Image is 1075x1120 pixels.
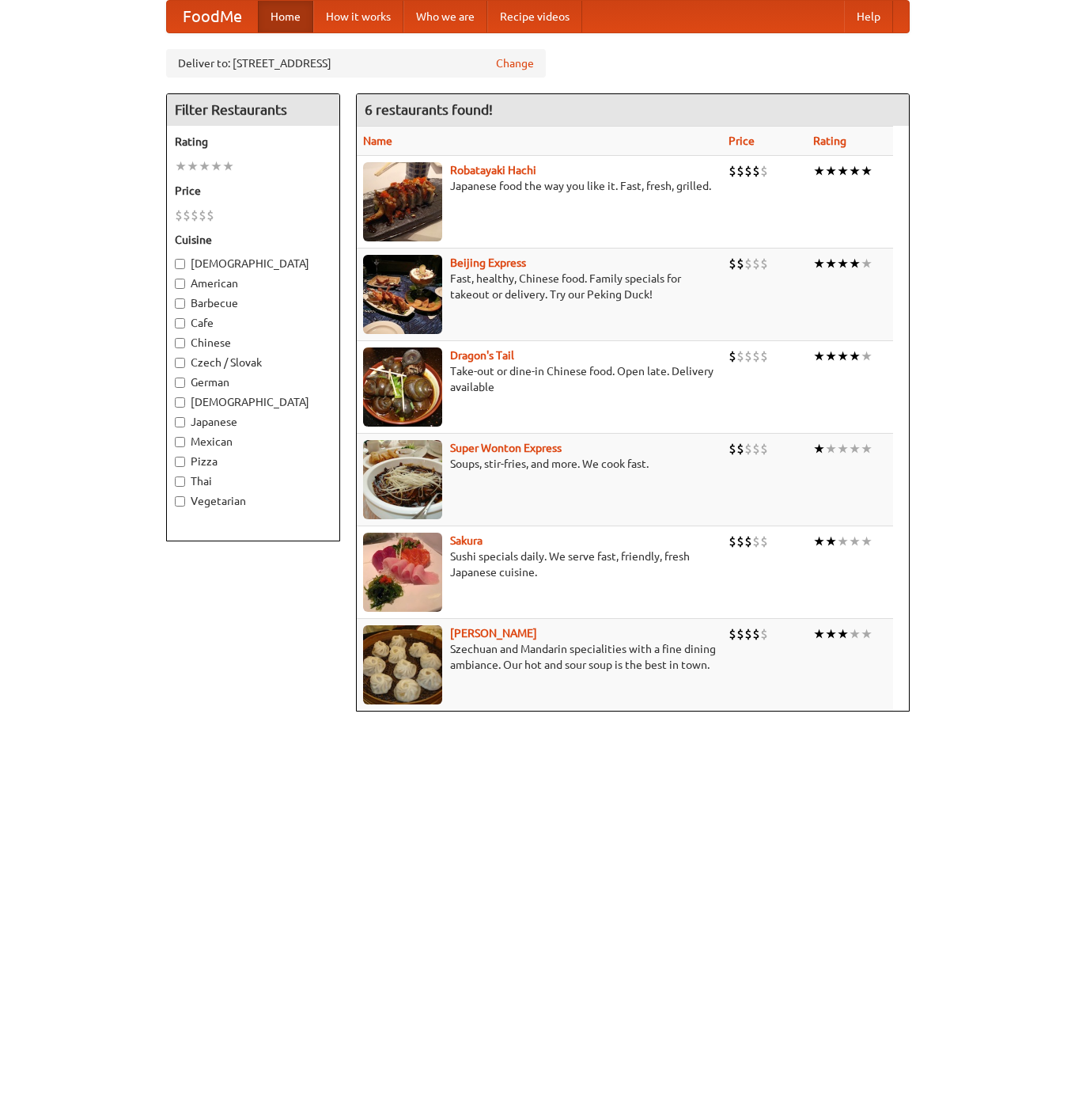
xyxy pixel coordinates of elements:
[199,158,210,175] li: ★
[849,440,861,457] li: ★
[825,533,837,550] li: ★
[849,533,861,550] li: ★
[744,347,752,365] li: $
[206,207,214,224] li: $
[175,355,331,370] label: Czech / Slovak
[175,259,185,269] input: [DEMOGRAPHIC_DATA]
[729,440,736,457] li: $
[175,493,331,509] label: Vegetarian
[760,347,768,365] li: $
[861,440,872,457] li: ★
[222,158,234,175] li: ★
[175,256,331,271] label: [DEMOGRAPHIC_DATA]
[175,358,185,368] input: Czech / Slovak
[813,533,825,550] li: ★
[175,378,185,388] input: German
[736,533,744,550] li: $
[760,533,768,550] li: $
[363,533,442,612] img: sakura.jpg
[450,534,483,547] b: Sakura
[752,440,760,457] li: $
[729,255,736,272] li: $
[736,255,744,272] li: $
[450,349,514,362] a: Dragon's Tail
[861,255,872,272] li: ★
[363,271,717,302] p: Fast, healthy, Chinese food. Family specials for takeout or delivery. Try our Peking Duck!
[813,625,825,643] li: ★
[166,49,546,78] div: Deliver to: [STREET_ADDRESS]
[363,549,717,580] p: Sushi specials daily. We serve fast, friendly, fresh Japanese cuisine.
[175,454,331,469] label: Pizza
[760,162,768,180] li: $
[450,442,562,454] a: Super Wonton Express
[175,279,185,289] input: American
[363,440,442,519] img: superwonton.jpg
[849,625,861,643] li: ★
[861,347,872,365] li: ★
[752,533,760,550] li: $
[175,298,185,309] input: Barbecue
[175,434,331,450] label: Mexican
[760,440,768,457] li: $
[752,625,760,643] li: $
[825,162,837,180] li: ★
[837,440,849,457] li: ★
[861,625,872,643] li: ★
[744,255,752,272] li: $
[729,347,736,365] li: $
[496,55,534,71] a: Change
[813,162,825,180] li: ★
[752,162,760,180] li: $
[844,1,893,32] a: Help
[175,417,185,427] input: Japanese
[363,135,392,147] a: Name
[175,338,185,348] input: Chinese
[363,456,717,472] p: Soups, stir-fries, and more. We cook fast.
[175,437,185,447] input: Mexican
[744,440,752,457] li: $
[736,440,744,457] li: $
[813,255,825,272] li: ★
[183,207,191,224] li: $
[849,162,861,180] li: ★
[752,255,760,272] li: $
[258,1,313,32] a: Home
[363,625,442,704] img: shandong.jpg
[167,94,339,126] h4: Filter Restaurants
[736,625,744,643] li: $
[187,158,199,175] li: ★
[825,347,837,365] li: ★
[363,641,717,673] p: Szechuan and Mandarin specialities with a fine dining ambiance. Our hot and sour soup is the best...
[487,1,582,32] a: Recipe videos
[752,347,760,365] li: $
[849,255,861,272] li: ★
[450,164,536,177] a: Robatayaki Hachi
[363,347,442,427] img: dragon.jpg
[861,533,872,550] li: ★
[175,496,185,507] input: Vegetarian
[175,476,185,487] input: Thai
[175,183,331,199] h5: Price
[175,315,331,331] label: Cafe
[450,256,526,269] a: Beijing Express
[175,134,331,150] h5: Rating
[363,178,717,194] p: Japanese food the way you like it. Fast, fresh, grilled.
[837,347,849,365] li: ★
[813,440,825,457] li: ★
[167,1,258,32] a: FoodMe
[744,533,752,550] li: $
[729,533,736,550] li: $
[199,207,206,224] li: $
[837,162,849,180] li: ★
[729,162,736,180] li: $
[744,162,752,180] li: $
[175,295,331,311] label: Barbecue
[175,232,331,248] h5: Cuisine
[825,440,837,457] li: ★
[813,347,825,365] li: ★
[175,394,331,410] label: [DEMOGRAPHIC_DATA]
